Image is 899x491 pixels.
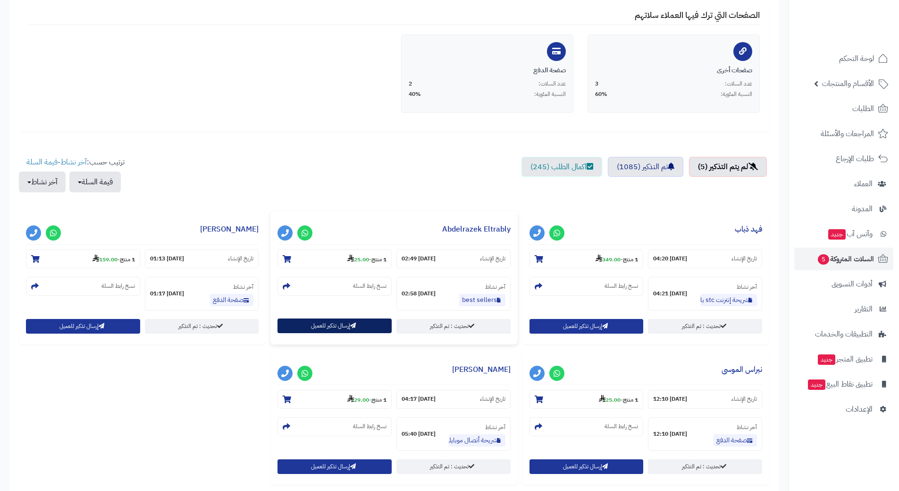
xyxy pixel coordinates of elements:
[120,255,135,264] strong: 1 منتج
[347,396,369,404] strong: 29.00
[854,177,873,190] span: العملاء
[69,172,121,192] button: قيمة السلة
[807,378,873,391] span: تطبيق نقاط البيع
[832,277,873,291] span: أدوات التسويق
[28,10,760,25] h4: الصفحات التي ترك فيها العملاء سلاتهم
[26,319,140,334] button: إرسال تذكير للعميل
[402,395,436,403] strong: [DATE] 04:17
[277,417,392,436] section: نسخ رابط السلة
[721,90,752,98] span: النسبة المئوية:
[731,255,757,263] small: تاريخ الإنشاء
[529,459,644,474] button: إرسال تذكير للعميل
[480,395,505,403] small: تاريخ الإنشاء
[722,364,762,375] a: نبراس الموسى
[794,223,893,245] a: وآتس آبجديد
[731,395,757,403] small: تاريخ الإنشاء
[409,80,412,88] span: 2
[794,373,893,396] a: تطبيق نقاط البيعجديد
[150,290,184,298] strong: [DATE] 01:17
[19,172,66,192] button: آخر نشاط
[605,422,638,431] small: نسخ رابط السلة
[794,323,893,345] a: التطبيقات والخدمات
[794,273,893,295] a: أدوات التسويق
[737,283,757,291] small: آخر نشاط
[396,319,511,334] a: تحديث : تم التذكير
[200,224,259,235] a: [PERSON_NAME]
[815,327,873,341] span: التطبيقات والخدمات
[402,430,436,438] strong: [DATE] 05:40
[653,290,687,298] strong: [DATE] 04:21
[396,459,511,474] a: تحديث : تم التذكير
[855,302,873,316] span: التقارير
[599,395,638,404] small: -
[595,66,752,75] div: صفحات أخرى
[599,396,621,404] strong: 25.00
[596,254,638,264] small: -
[817,353,873,366] span: تطبيق المتجر
[827,227,873,241] span: وآتس آب
[794,47,893,70] a: لوحة التحكم
[228,255,253,263] small: تاريخ الإنشاء
[347,255,369,264] strong: 25.00
[794,172,893,195] a: العملاء
[735,224,762,235] a: فهد ذباب
[26,250,140,268] section: 1 منتج-159.00
[26,156,58,168] a: قيمة السلة
[277,390,392,409] section: 1 منتج-29.00
[818,354,835,365] span: جديد
[402,255,436,263] strong: [DATE] 02:49
[818,254,829,265] span: 5
[653,430,687,438] strong: [DATE] 12:10
[459,294,505,306] a: best sellers
[92,255,118,264] strong: 159.00
[353,282,386,290] small: نسخ رابط السلة
[26,277,140,296] section: نسخ رابط السلة
[233,283,253,291] small: آخر نشاط
[480,255,505,263] small: تاريخ الإنشاء
[452,364,511,375] a: [PERSON_NAME]
[277,250,392,268] section: 1 منتج-25.00
[700,294,757,306] a: شريحة إنترنت stc باقة كويك نت 600 جيجا 6 اشهر
[822,77,874,90] span: الأقسام والمنتجات
[529,277,644,296] section: نسخ رابط السلة
[653,255,687,263] strong: [DATE] 04:20
[277,277,392,296] section: نسخ رابط السلة
[60,156,87,168] a: آخر نشاط
[347,254,386,264] small: -
[623,255,638,264] strong: 1 منتج
[794,248,893,270] a: السلات المتروكة5
[794,348,893,370] a: تطبيق المتجرجديد
[442,224,511,235] a: Abdelrazek Eltrably
[808,379,825,390] span: جديد
[92,254,135,264] small: -
[623,396,638,404] strong: 1 منتج
[529,319,644,334] button: إرسال تذكير للعميل
[449,434,505,447] a: شريحة أتصال موبايلي مجانا
[821,127,874,140] span: المراجعات والأسئلة
[725,80,752,88] span: عدد السلات:
[648,459,762,474] a: تحديث : تم التذكير
[608,157,683,177] a: تم التذكير (1085)
[595,90,607,98] span: 60%
[409,66,566,75] div: صفحة الدفع
[846,403,873,416] span: الإعدادات
[852,202,873,215] span: المدونة
[836,152,874,165] span: طلبات الإرجاع
[210,294,253,306] a: صفحة الدفع
[521,157,602,177] a: اكمال الطلب (245)
[101,282,135,290] small: نسخ رابط السلة
[353,422,386,431] small: نسخ رابط السلة
[145,319,259,334] a: تحديث : تم التذكير
[596,255,621,264] strong: 349.00
[794,147,893,170] a: طلبات الإرجاع
[794,122,893,145] a: المراجعات والأسئلة
[839,52,874,65] span: لوحة التحكم
[595,80,598,88] span: 3
[689,157,767,177] a: لم يتم التذكير (5)
[648,319,762,334] a: تحديث : تم التذكير
[538,80,566,88] span: عدد السلات:
[529,250,644,268] section: 1 منتج-349.00
[485,283,505,291] small: آخر نشاط
[19,157,125,192] ul: ترتيب حسب: -
[794,298,893,320] a: التقارير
